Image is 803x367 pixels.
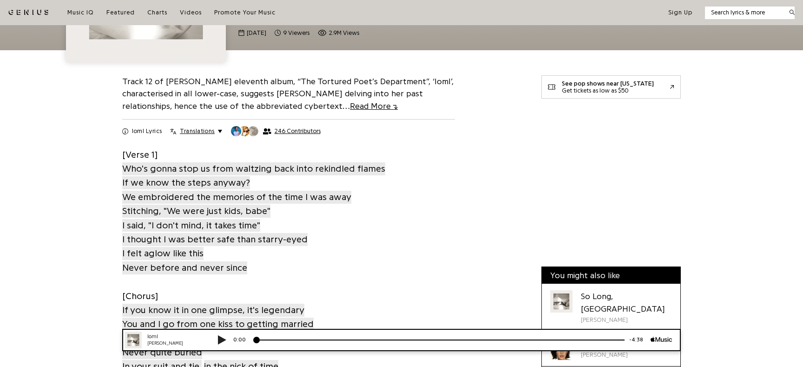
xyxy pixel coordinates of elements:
[122,247,247,274] span: I felt aglow like this Never before and never since
[132,127,162,135] h2: loml Lyrics
[122,232,308,247] a: I thought I was better safe than starry-eyed
[180,127,214,135] span: Translations
[705,8,783,17] input: Search lyrics & more
[668,8,692,17] button: Sign Up
[122,233,308,246] span: I thought I was better safe than starry-eyed
[542,284,680,331] a: Cover art for So Long, London by Taylor SwiftSo Long, [GEOGRAPHIC_DATA][PERSON_NAME]
[122,218,260,233] a: I said, "I don't mind, it takes time"
[550,290,573,313] div: Cover art for So Long, London by Taylor Swift
[147,9,167,15] span: Charts
[350,102,398,110] span: Read More
[542,267,680,284] div: You might also like
[10,3,27,20] img: 72x72bb.jpg
[122,176,250,189] span: If we know the steps anyway?
[67,9,94,15] span: Music IQ
[122,246,247,275] a: I felt aglow like thisNever before and never since
[122,303,304,317] a: If you know it in one glimpse, it's legendary
[562,87,654,94] div: Get tickets as low as $50
[275,28,309,38] span: 9 viewers
[33,11,88,18] div: [PERSON_NAME]
[122,161,385,176] a: Who's gonna stop us from waltzing back into rekindled flames
[122,204,270,218] a: Stitching, "We were just kids, babe"
[122,77,454,111] a: Track 12 of [PERSON_NAME] eleventh album, “The Tortured Poet’s Department”, ‘loml’, characterised...
[581,290,672,315] div: So Long, [GEOGRAPHIC_DATA]
[510,7,536,15] div: -4:38
[180,8,202,17] a: Videos
[331,0,337,7] img: adc.png
[122,191,351,204] span: We embroidered the memories of the time I was away
[147,8,167,17] a: Charts
[106,8,135,17] a: Featured
[247,28,266,38] span: [DATE]
[170,127,222,135] button: Translations
[329,28,359,38] span: 2.9M views
[541,75,681,99] a: See pop shows near [US_STATE]Get tickets as low as $50
[122,205,270,218] span: Stitching, "We were just kids, babe"
[33,4,88,12] div: loml
[318,28,359,38] span: 2,887,242 views
[230,126,321,137] button: 246 Contributors
[122,176,250,190] a: If we know the steps anyway?
[122,219,260,232] span: I said, "I don't mind, it takes time"
[214,9,276,15] span: Promote Your Music
[122,162,385,175] span: Who's gonna stop us from waltzing back into rekindled flames
[180,9,202,15] span: Videos
[214,8,276,17] a: Promote Your Music
[275,127,321,135] span: 246 Contributors
[122,190,351,204] a: We embroidered the memories of the time I was away
[106,9,135,15] span: Featured
[122,317,314,331] a: You and I go from one kiss to getting married
[122,304,304,317] span: If you know it in one glimpse, it's legendary
[562,80,654,87] div: See pop shows near [US_STATE]
[122,318,314,331] span: You and I go from one kiss to getting married
[283,28,309,38] span: 9 viewers
[67,8,94,17] a: Music IQ
[581,315,672,325] div: [PERSON_NAME]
